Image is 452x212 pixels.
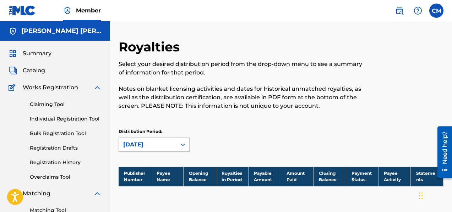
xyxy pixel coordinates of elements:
a: Overclaims Tool [30,173,102,181]
a: CatalogCatalog [9,66,45,75]
a: Registration Drafts [30,144,102,152]
a: Claiming Tool [30,101,102,108]
img: expand [93,83,102,92]
a: Bulk Registration Tool [30,130,102,137]
div: Arrastar [419,185,423,206]
img: Catalog [9,66,17,75]
img: search [395,6,404,15]
div: Help [411,4,425,18]
p: Notes on blanket licensing activities and dates for historical unmatched royalties, as well as th... [119,85,369,110]
iframe: Resource Center [432,124,452,181]
h2: Royalties [119,39,183,55]
img: Accounts [9,27,17,35]
a: Registration History [30,159,102,166]
th: Publisher Number [119,167,151,186]
img: expand [93,189,102,198]
th: Closing Balance [314,167,346,186]
th: Opening Balance [184,167,216,186]
img: MLC Logo [9,5,36,16]
span: Matching [23,189,50,198]
div: [DATE] [123,140,172,149]
img: Top Rightsholder [63,6,72,15]
th: Payment Status [346,167,378,186]
h5: Claudio Jorge Silva Marques [21,27,102,35]
a: SummarySummary [9,49,51,58]
th: Payable Amount [249,167,281,186]
span: Works Registration [23,83,78,92]
a: Public Search [392,4,407,18]
p: Select your desired distribution period from the drop-down menu to see a summary of information f... [119,60,369,77]
th: Royalties in Period [216,167,248,186]
img: Works Registration [9,83,18,92]
th: Payee Name [151,167,183,186]
span: Catalog [23,66,45,75]
img: Matching [9,189,17,198]
div: User Menu [429,4,443,18]
img: help [414,6,422,15]
p: Distribution Period: [119,128,190,135]
th: Amount Paid [281,167,313,186]
div: Widget de chat [416,178,452,212]
th: Payee Activity [379,167,411,186]
iframe: Chat Widget [416,178,452,212]
span: Summary [23,49,51,58]
th: Statements [411,167,443,186]
span: Member [76,6,101,15]
img: Summary [9,49,17,58]
a: Individual Registration Tool [30,115,102,123]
